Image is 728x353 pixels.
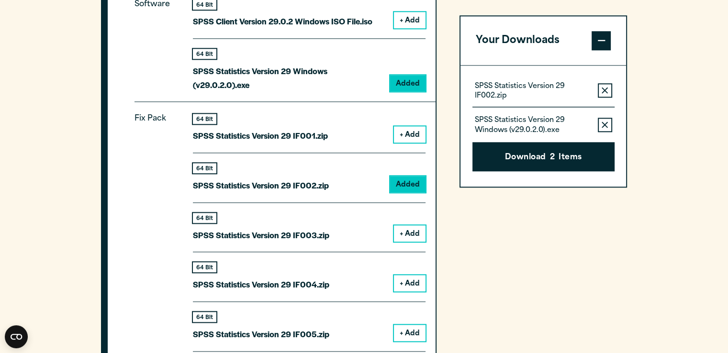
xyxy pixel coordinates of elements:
button: + Add [394,325,426,341]
p: SPSS Statistics Version 29 IF004.zip [193,277,329,291]
p: SPSS Statistics Version 29 Windows (v29.0.2.0).exe [193,64,382,92]
button: Added [390,75,426,91]
div: 64 Bit [193,312,216,322]
div: 64 Bit [193,49,216,59]
p: SPSS Statistics Version 29 Windows (v29.0.2.0).exe [475,116,590,135]
button: Your Downloads [460,16,627,65]
div: 64 Bit [193,114,216,124]
span: 2 [550,152,555,164]
button: Added [390,176,426,192]
button: Open CMP widget [5,325,28,348]
p: SPSS Statistics Version 29 IF005.zip [193,327,329,341]
p: SPSS Statistics Version 29 IF003.zip [193,228,329,242]
p: SPSS Client Version 29.0.2 Windows ISO File.iso [193,14,372,28]
button: + Add [394,225,426,242]
div: 64 Bit [193,262,216,272]
button: Download2Items [472,142,615,172]
button: + Add [394,12,426,28]
p: SPSS Statistics Version 29 IF002.zip [193,178,329,192]
button: + Add [394,275,426,291]
p: SPSS Statistics Version 29 IF001.zip [193,129,328,143]
button: + Add [394,126,426,143]
p: SPSS Statistics Version 29 IF002.zip [475,82,590,101]
div: 64 Bit [193,163,216,173]
div: Your Downloads [460,65,627,187]
div: 64 Bit [193,213,216,223]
